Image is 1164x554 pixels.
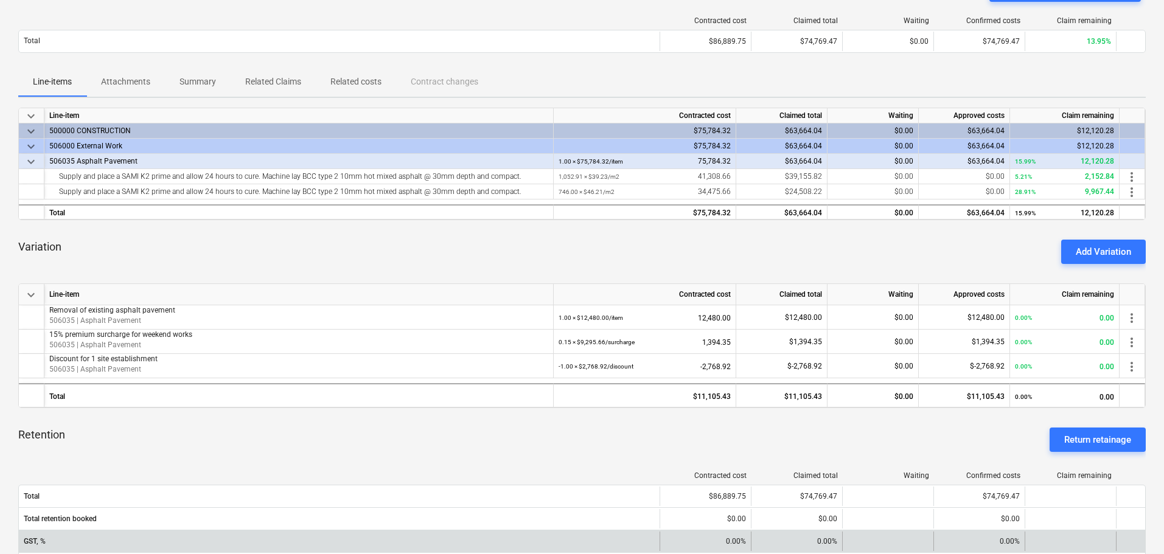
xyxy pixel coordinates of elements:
[1015,173,1032,180] small: 5.21%
[933,531,1025,551] div: 0.00%
[559,339,635,345] small: 0.15 × $9,295.66 / surcharge
[559,184,731,199] div: 34,475.66
[1124,311,1139,325] span: more_vert
[49,139,548,154] div: 506000 External Work
[736,108,828,123] div: Claimed total
[1030,471,1112,480] div: Claim remaining
[983,37,1020,46] span: $74,769.47
[894,338,913,346] span: $0.00
[736,204,828,220] div: $63,664.04
[919,204,1010,220] div: $63,664.04
[1124,185,1139,199] span: more_vert
[245,75,301,88] p: Related Claims
[660,531,751,551] div: 0.00%
[894,187,913,196] span: $0.00
[1015,393,1032,400] small: 0.00%
[554,204,736,220] div: $75,784.32
[24,109,38,123] span: keyboard_arrow_down
[910,37,929,46] span: $0.00
[986,172,1005,181] span: $0.00
[894,362,913,370] span: $0.00
[554,108,736,123] div: Contracted cost
[828,139,919,154] div: $0.00
[751,531,842,551] div: 0.00%
[49,364,548,375] p: 506035 | Asphalt Pavement
[1015,339,1032,345] small: 0.00%
[736,383,828,407] div: $11,105.43
[24,514,655,523] span: Total retention booked
[939,471,1020,480] div: Confirmed costs
[559,314,623,321] small: 1.00 × $12,480.00 / item
[1015,210,1036,216] small: 15.99%
[848,471,929,480] div: Waiting
[18,240,61,254] p: Variation
[1030,16,1112,25] div: Claim remaining
[970,362,1005,370] span: $-2,768.92
[554,123,736,139] div: $75,784.32
[554,284,736,305] div: Contracted cost
[665,471,747,480] div: Contracted cost
[44,108,554,123] div: Line-item
[559,305,731,330] div: 12,480.00
[1010,284,1120,305] div: Claim remaining
[49,169,548,184] div: Supply and place a SAMI K2 prime and allow 24 hours to cure. Machine lay BCC type 2 10mm hot mixe...
[49,184,548,199] div: Supply and place a SAMI K2 prime and allow 24 hours to cure. Machine lay BCC type 2 10mm hot mixe...
[1015,184,1114,199] div: 9,967.44
[1015,330,1114,355] div: 0.00
[559,330,731,355] div: 1,394.35
[24,154,38,169] span: keyboard_arrow_down
[1015,314,1032,321] small: 0.00%
[894,157,913,165] span: $0.00
[919,123,1010,139] div: $63,664.04
[24,492,655,500] span: Total
[1015,189,1036,195] small: 28.91%
[660,32,751,51] div: $86,889.75
[919,383,1010,407] div: $11,105.43
[787,362,822,370] span: $-2,768.92
[665,16,747,25] div: Contracted cost
[756,16,838,25] div: Claimed total
[44,383,554,407] div: Total
[919,284,1010,305] div: Approved costs
[554,139,736,154] div: $75,784.32
[49,316,548,326] p: 506035 | Asphalt Pavement
[751,509,842,528] div: $0.00
[1124,335,1139,350] span: more_vert
[919,139,1010,154] div: $63,664.04
[1015,384,1114,409] div: 0.00
[660,509,751,528] div: $0.00
[24,124,38,139] span: keyboard_arrow_down
[559,158,623,165] small: 1.00 × $75,784.32 / item
[789,338,822,346] span: $1,394.35
[559,363,633,370] small: -1.00 × $2,768.92 / discount
[933,486,1025,506] div: $74,769.47
[49,354,548,364] p: Discount for 1 site establishment
[894,172,913,181] span: $0.00
[18,428,65,452] p: Retention
[330,75,382,88] p: Related costs
[756,471,838,480] div: Claimed total
[554,383,736,407] div: $11,105.43
[919,108,1010,123] div: Approved costs
[559,354,731,379] div: -2,768.92
[559,173,619,180] small: 1,052.91 × $39.23 / m2
[1010,139,1120,154] div: $12,120.28
[24,36,40,46] p: Total
[848,16,929,25] div: Waiting
[559,169,731,184] div: 41,308.66
[1076,244,1131,260] div: Add Variation
[785,157,822,165] span: $63,664.04
[24,288,38,302] span: keyboard_arrow_down
[1087,37,1111,46] span: 13.95%
[828,108,919,123] div: Waiting
[49,305,548,316] p: Removal of existing asphalt pavement
[933,509,1025,528] div: $0.00
[972,338,1005,346] span: $1,394.35
[1015,305,1114,330] div: 0.00
[894,313,913,322] span: $0.00
[49,154,548,169] div: 506035 Asphalt Pavement
[1010,108,1120,123] div: Claim remaining
[828,123,919,139] div: $0.00
[24,139,38,154] span: keyboard_arrow_down
[44,284,554,305] div: Line-item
